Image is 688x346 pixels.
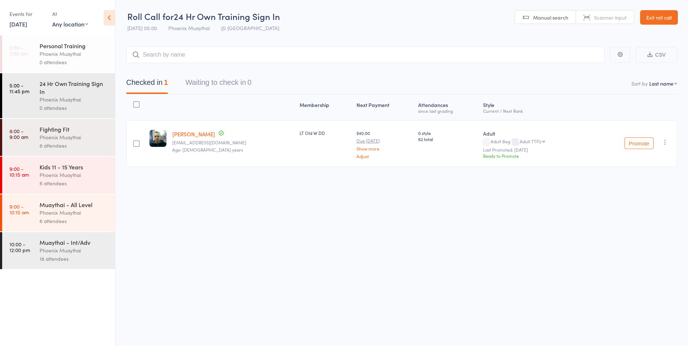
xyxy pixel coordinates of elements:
[9,45,28,56] time: 2:00 - 3:00 am
[640,10,678,25] a: Exit roll call
[40,133,109,141] div: Phoenix Muaythai
[357,130,413,158] div: $40.00
[172,147,243,153] span: Age: [DEMOGRAPHIC_DATA] years
[625,137,654,149] button: Promote
[9,203,29,215] time: 9:00 - 10:15 am
[594,14,627,21] span: Scanner input
[418,136,477,142] span: 62 total
[164,78,168,86] div: 1
[172,130,215,138] a: [PERSON_NAME]
[40,58,109,66] div: 0 attendees
[418,130,477,136] span: 0 style
[483,153,586,159] div: Ready to Promote
[40,217,109,225] div: 6 attendees
[300,130,350,136] div: LT Old W DD
[52,20,88,28] div: Any location
[40,209,109,217] div: Phoenix Muaythai
[40,95,109,104] div: Phoenix Muaythai
[483,139,586,145] div: Adult Beg
[2,157,115,194] a: 9:00 -10:15 amKids 11 - 15 YearsPhoenix Muaythai6 attendees
[9,82,29,94] time: 5:00 - 11:45 pm
[2,119,115,156] a: 8:00 -9:00 amFighting FitPhoenix Muaythai8 attendees
[52,8,88,20] div: At
[520,139,541,144] div: Adult TTFU
[221,24,279,32] span: @ [GEOGRAPHIC_DATA]
[2,36,115,73] a: 2:00 -3:00 amPersonal TrainingPhoenix Muaythai0 attendees
[2,73,115,118] a: 5:00 -11:45 pm24 Hr Own Training Sign InPhoenix Muaythai0 attendees
[357,146,413,151] a: Show more
[9,20,27,28] a: [DATE]
[40,141,109,150] div: 8 attendees
[483,130,586,137] div: Adult
[149,130,166,147] img: image1722415449.png
[533,14,568,21] span: Manual search
[127,24,157,32] span: [DATE] 05:00
[40,246,109,255] div: Phoenix Muaythai
[172,140,294,145] small: p_hallinan@outlook.com
[418,108,477,113] div: since last grading
[9,241,30,253] time: 10:00 - 12:00 pm
[9,128,28,140] time: 8:00 - 9:00 am
[40,201,109,209] div: Muaythai - All Level
[126,46,605,63] input: Search by name
[174,10,280,22] span: 24 Hr Own Training Sign In
[9,8,45,20] div: Events for
[40,50,109,58] div: Phoenix Muaythai
[126,75,168,94] button: Checked in1
[357,138,413,143] small: Due [DATE]
[483,108,586,113] div: Current / Next Rank
[168,24,210,32] span: Phoenix Muaythai
[2,232,115,269] a: 10:00 -12:00 pmMuaythai - Int/AdvPhoenix Muaythai18 attendees
[40,79,109,95] div: 24 Hr Own Training Sign In
[40,255,109,263] div: 18 attendees
[631,80,648,87] label: Sort by
[480,98,589,117] div: Style
[636,47,677,63] button: CSV
[247,78,251,86] div: 0
[40,42,109,50] div: Personal Training
[415,98,480,117] div: Atten­dances
[40,125,109,133] div: Fighting Fit
[297,98,353,117] div: Membership
[483,147,586,152] small: Last Promoted: [DATE]
[2,194,115,231] a: 9:00 -10:15 amMuaythai - All LevelPhoenix Muaythai6 attendees
[354,98,416,117] div: Next Payment
[40,179,109,188] div: 6 attendees
[9,166,29,177] time: 9:00 - 10:15 am
[127,10,174,22] span: Roll Call for
[40,238,109,246] div: Muaythai - Int/Adv
[185,75,251,94] button: Waiting to check in0
[40,171,109,179] div: Phoenix Muaythai
[40,104,109,112] div: 0 attendees
[40,163,109,171] div: Kids 11 - 15 Years
[357,154,413,158] a: Adjust
[649,80,673,87] div: Last name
